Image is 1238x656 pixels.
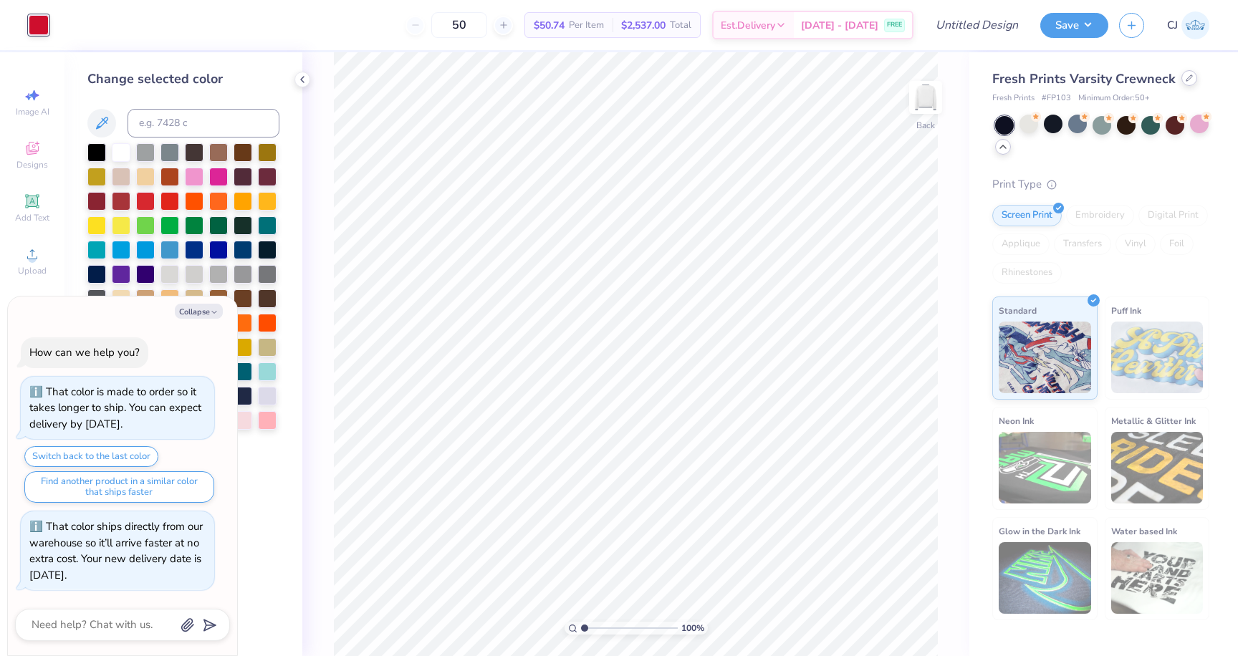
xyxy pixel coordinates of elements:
[1066,205,1134,226] div: Embroidery
[1181,11,1209,39] img: Claire Jeter
[887,20,902,30] span: FREE
[128,109,279,138] input: e.g. 7428 c
[621,18,666,33] span: $2,537.00
[1054,233,1111,255] div: Transfers
[911,83,940,112] img: Back
[24,446,158,467] button: Switch back to the last color
[1160,233,1194,255] div: Foil
[670,18,691,33] span: Total
[681,622,704,635] span: 100 %
[999,413,1034,428] span: Neon Ink
[24,471,214,503] button: Find another product in a similar color that ships faster
[534,18,565,33] span: $50.74
[1167,17,1178,34] span: CJ
[29,385,201,431] div: That color is made to order so it takes longer to ship. You can expect delivery by [DATE].
[15,212,49,223] span: Add Text
[1111,524,1177,539] span: Water based Ink
[999,303,1037,318] span: Standard
[29,519,203,582] div: That color ships directly from our warehouse so it’ll arrive faster at no extra cost. Your new de...
[924,11,1030,39] input: Untitled Design
[992,176,1209,193] div: Print Type
[801,18,878,33] span: [DATE] - [DATE]
[1115,233,1156,255] div: Vinyl
[999,432,1091,503] img: Neon Ink
[569,18,604,33] span: Per Item
[1040,13,1108,38] button: Save
[916,119,935,132] div: Back
[1167,11,1209,39] a: CJ
[1111,432,1204,503] img: Metallic & Glitter Ink
[992,233,1050,255] div: Applique
[992,92,1035,105] span: Fresh Prints
[721,18,775,33] span: Est. Delivery
[1111,322,1204,393] img: Puff Ink
[999,524,1080,539] span: Glow in the Dark Ink
[175,304,223,319] button: Collapse
[999,322,1091,393] img: Standard
[1111,413,1196,428] span: Metallic & Glitter Ink
[992,70,1176,87] span: Fresh Prints Varsity Crewneck
[1111,303,1141,318] span: Puff Ink
[16,106,49,117] span: Image AI
[16,159,48,170] span: Designs
[992,262,1062,284] div: Rhinestones
[1138,205,1208,226] div: Digital Print
[1111,542,1204,614] img: Water based Ink
[431,12,487,38] input: – –
[18,265,47,276] span: Upload
[1078,92,1150,105] span: Minimum Order: 50 +
[992,205,1062,226] div: Screen Print
[29,345,140,360] div: How can we help you?
[87,69,279,89] div: Change selected color
[999,542,1091,614] img: Glow in the Dark Ink
[1042,92,1071,105] span: # FP103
